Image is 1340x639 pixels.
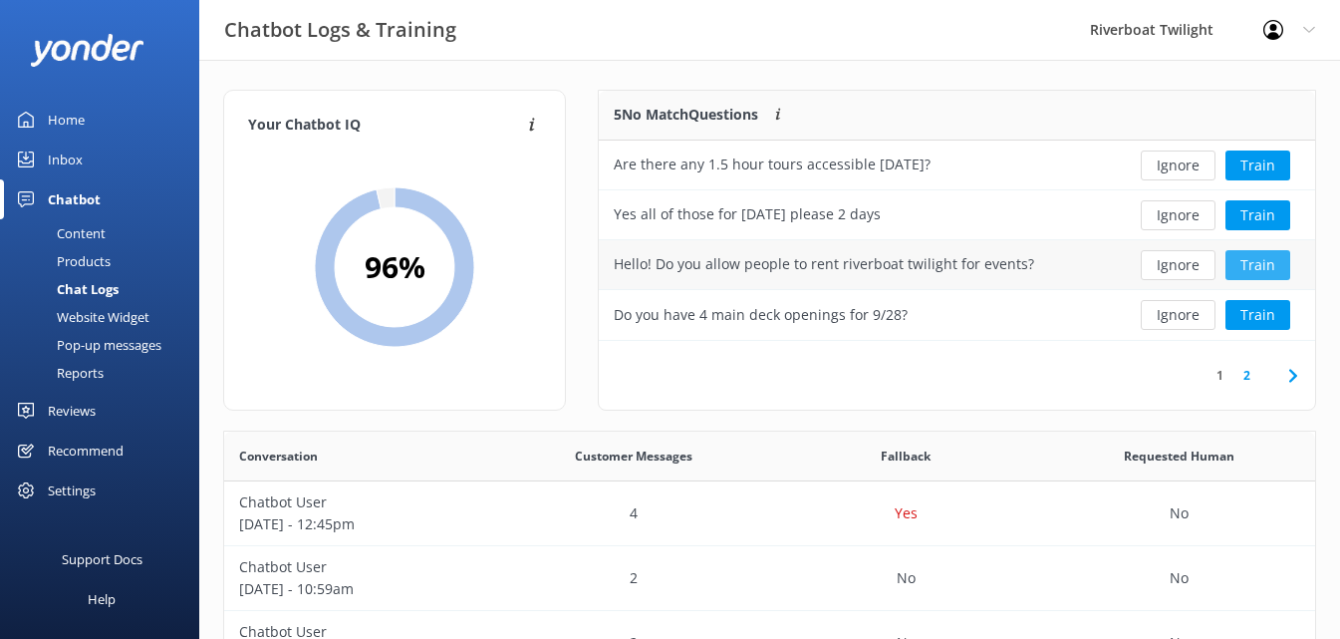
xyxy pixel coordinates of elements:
[630,567,638,589] p: 2
[599,141,1315,340] div: grid
[614,203,881,225] div: Yes all of those for [DATE] please 2 days
[30,34,144,67] img: yonder-white-logo.png
[12,275,119,303] div: Chat Logs
[239,556,482,578] p: Chatbot User
[614,104,758,126] p: 5 No Match Questions
[1141,300,1215,330] button: Ignore
[48,179,101,219] div: Chatbot
[12,331,199,359] a: Pop-up messages
[12,359,104,387] div: Reports
[1225,300,1290,330] button: Train
[12,247,111,275] div: Products
[1233,366,1260,385] a: 2
[12,359,199,387] a: Reports
[248,115,523,137] h4: Your Chatbot IQ
[599,290,1315,340] div: row
[48,391,96,431] div: Reviews
[897,567,916,589] p: No
[599,240,1315,290] div: row
[1206,366,1233,385] a: 1
[1170,502,1189,524] p: No
[224,546,1315,611] div: row
[239,513,482,535] p: [DATE] - 12:45pm
[1225,200,1290,230] button: Train
[48,100,85,140] div: Home
[1141,151,1215,180] button: Ignore
[239,578,482,600] p: [DATE] - 10:59am
[88,579,116,619] div: Help
[224,14,456,46] h3: Chatbot Logs & Training
[599,141,1315,190] div: row
[12,275,199,303] a: Chat Logs
[12,219,106,247] div: Content
[895,502,918,524] p: Yes
[1124,447,1234,466] span: Requested Human
[1225,250,1290,280] button: Train
[12,219,199,247] a: Content
[1225,151,1290,180] button: Train
[48,471,96,510] div: Settings
[365,243,425,291] h2: 96 %
[48,431,124,471] div: Recommend
[239,491,482,513] p: Chatbot User
[1170,567,1189,589] p: No
[12,247,199,275] a: Products
[224,481,1315,546] div: row
[12,331,161,359] div: Pop-up messages
[614,304,908,326] div: Do you have 4 main deck openings for 9/28?
[1141,200,1215,230] button: Ignore
[599,190,1315,240] div: row
[239,447,318,466] span: Conversation
[12,303,199,331] a: Website Widget
[575,447,692,466] span: Customer Messages
[48,140,83,179] div: Inbox
[614,154,931,175] div: Are there any 1.5 hour tours accessible [DATE]?
[881,447,931,466] span: Fallback
[630,502,638,524] p: 4
[62,539,142,579] div: Support Docs
[1141,250,1215,280] button: Ignore
[12,303,149,331] div: Website Widget
[614,253,1034,275] div: Hello! Do you allow people to rent riverboat twilight for events?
